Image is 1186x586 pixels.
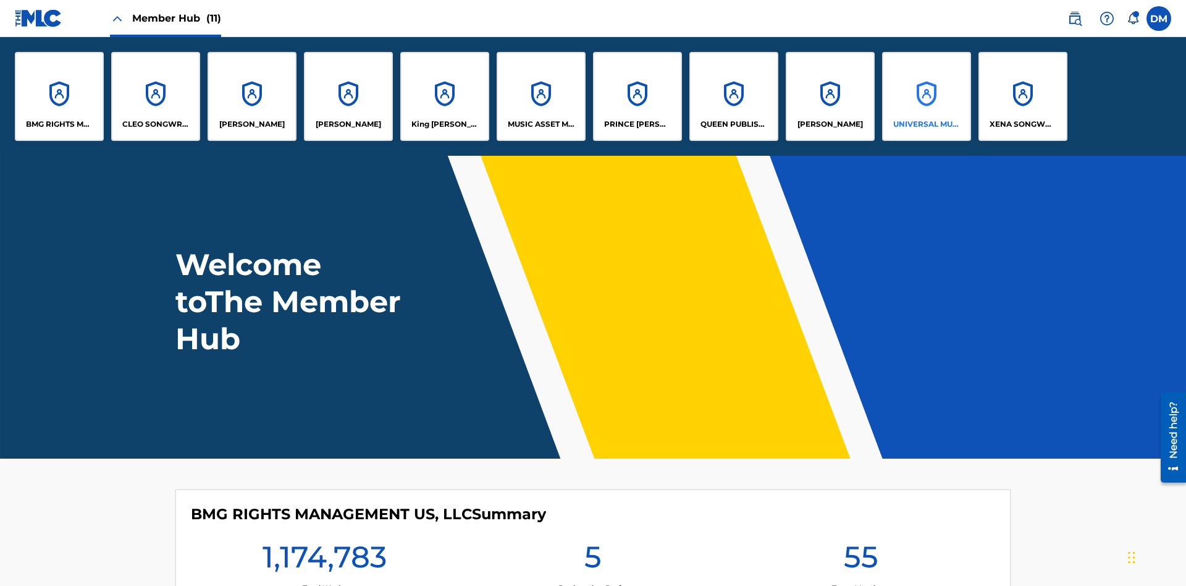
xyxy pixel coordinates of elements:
img: MLC Logo [15,9,62,27]
p: BMG RIGHTS MANAGEMENT US, LLC [26,119,93,130]
a: Public Search [1062,6,1087,31]
span: (11) [206,12,221,24]
p: UNIVERSAL MUSIC PUB GROUP [893,119,961,130]
p: PRINCE MCTESTERSON [604,119,671,130]
a: AccountsCLEO SONGWRITER [111,52,200,141]
p: MUSIC ASSET MANAGEMENT (MAM) [508,119,575,130]
p: XENA SONGWRITER [990,119,1057,130]
a: Accounts[PERSON_NAME] [786,52,875,141]
p: King McTesterson [411,119,479,130]
a: AccountsBMG RIGHTS MANAGEMENT US, LLC [15,52,104,141]
a: AccountsXENA SONGWRITER [978,52,1067,141]
a: AccountsKing [PERSON_NAME] [400,52,489,141]
img: search [1067,11,1082,26]
p: RONALD MCTESTERSON [797,119,863,130]
div: User Menu [1146,6,1171,31]
h1: Welcome to The Member Hub [175,246,406,357]
a: AccountsMUSIC ASSET MANAGEMENT (MAM) [497,52,586,141]
p: CLEO SONGWRITER [122,119,190,130]
a: Accounts[PERSON_NAME] [304,52,393,141]
h1: 1,174,783 [263,538,387,583]
span: Member Hub [132,11,221,25]
h4: BMG RIGHTS MANAGEMENT US, LLC [191,505,546,524]
a: Accounts[PERSON_NAME] [208,52,296,141]
p: QUEEN PUBLISHA [700,119,768,130]
p: ELVIS COSTELLO [219,119,285,130]
iframe: Chat Widget [1124,527,1186,586]
div: Drag [1128,539,1135,576]
a: AccountsPRINCE [PERSON_NAME] [593,52,682,141]
img: Close [110,11,125,26]
div: Help [1095,6,1119,31]
iframe: Resource Center [1151,388,1186,489]
img: help [1100,11,1114,26]
p: EYAMA MCSINGER [316,119,381,130]
div: Notifications [1127,12,1139,25]
h1: 55 [844,538,878,583]
h1: 5 [584,538,602,583]
a: AccountsUNIVERSAL MUSIC PUB GROUP [882,52,971,141]
a: AccountsQUEEN PUBLISHA [689,52,778,141]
